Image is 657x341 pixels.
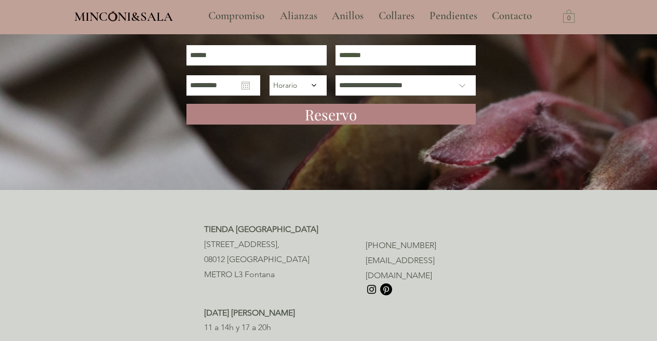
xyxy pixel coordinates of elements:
[74,7,173,24] a: MINCONI&SALA
[305,104,357,125] span: Reservo
[366,240,436,250] a: [PHONE_NUMBER]
[366,283,378,295] img: Instagram
[200,3,272,29] a: Compromiso
[380,283,392,295] img: Pinterest
[204,269,275,279] span: METRO L3 Fontana
[484,3,540,29] a: Contacto
[487,3,537,29] p: Contacto
[204,322,271,332] span: 11 a 14h y 17 a 20h
[204,239,279,249] span: [STREET_ADDRESS],
[422,3,484,29] a: Pendientes
[373,3,420,29] p: Collares
[242,81,250,90] button: Abrir calendario
[203,3,270,29] p: Compromiso
[204,224,318,234] span: TIENDA [GEOGRAPHIC_DATA]
[180,3,560,29] nav: Sitio
[324,3,371,29] a: Anillos
[109,11,117,21] img: Minconi Sala
[366,255,435,280] a: [EMAIL_ADDRESS][DOMAIN_NAME]
[272,3,324,29] a: Alianzas
[424,3,482,29] p: Pendientes
[204,308,295,318] span: [DATE] [PERSON_NAME]
[327,3,369,29] p: Anillos
[563,9,575,23] a: Carrito con 0 ítems
[567,15,571,22] text: 0
[366,283,392,295] ul: Barra de redes sociales
[186,104,476,125] button: Reservo
[275,3,323,29] p: Alianzas
[74,9,173,24] span: MINCONI&SALA
[371,3,422,29] a: Collares
[204,254,310,264] span: 08012 [GEOGRAPHIC_DATA]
